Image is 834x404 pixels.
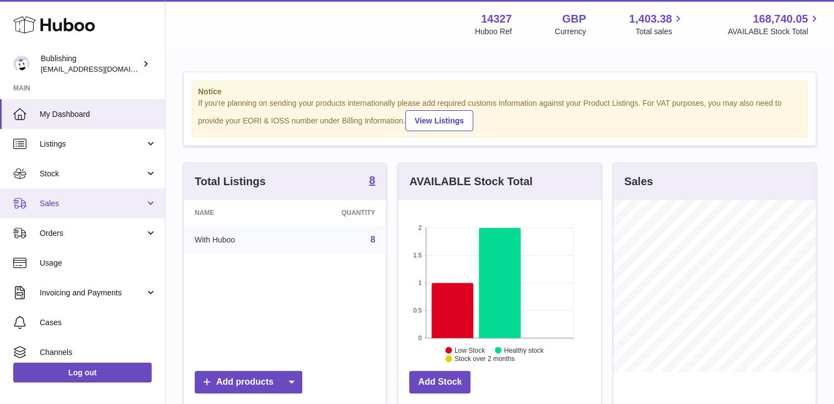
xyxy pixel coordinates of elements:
span: My Dashboard [40,109,157,120]
span: Stock [40,169,145,179]
span: AVAILABLE Stock Total [728,26,821,37]
strong: GBP [562,12,586,26]
span: Sales [40,198,145,209]
span: Cases [40,317,157,328]
h3: Total Listings [195,174,266,189]
a: View Listings [405,110,473,131]
a: Log out [13,363,152,383]
h3: Sales [624,174,653,189]
a: Add products [195,371,302,394]
span: [EMAIL_ADDRESS][DOMAIN_NAME] [41,64,162,73]
th: Name [184,200,291,225]
text: Stock over 2 months [455,355,515,363]
span: Orders [40,228,145,239]
span: Channels [40,347,157,358]
span: 168,740.05 [753,12,808,26]
a: 168,740.05 AVAILABLE Stock Total [728,12,821,37]
strong: 8 [369,175,375,186]
span: 1,403.38 [629,12,672,26]
td: With Huboo [184,225,291,254]
h3: AVAILABLE Stock Total [409,174,532,189]
text: Low Stock [455,346,485,354]
span: Total sales [635,26,685,37]
div: Huboo Ref [475,26,512,37]
a: 1,403.38 Total sales [629,12,685,37]
span: Invoicing and Payments [40,288,145,298]
strong: 14327 [481,12,512,26]
a: Add Stock [409,371,471,394]
img: internalAdmin-14327@internal.huboo.com [13,56,30,72]
div: Currency [555,26,586,37]
a: 8 [369,175,375,188]
text: 1 [419,279,422,286]
div: If you're planning on sending your products internationally please add required customs informati... [198,98,801,131]
text: 0 [419,335,422,341]
span: Usage [40,258,157,268]
div: Bublishing [41,53,140,74]
a: 8 [370,235,375,244]
text: 2 [419,224,422,231]
text: Healthy stock [504,346,544,354]
text: 0.5 [414,307,422,314]
text: 1.5 [414,252,422,258]
span: Listings [40,139,145,149]
strong: Notice [198,87,801,97]
th: Quantity [291,200,387,225]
